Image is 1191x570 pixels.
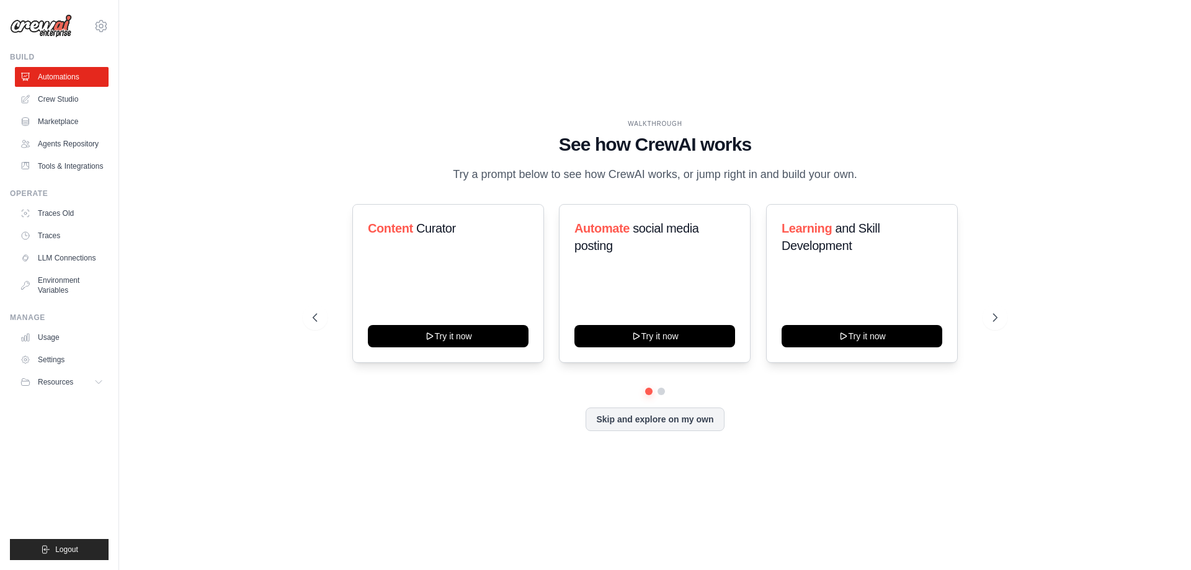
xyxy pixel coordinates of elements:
a: LLM Connections [15,248,109,268]
span: Learning [782,221,832,235]
div: Build [10,52,109,62]
button: Try it now [574,325,735,347]
span: social media posting [574,221,699,252]
span: Content [368,221,413,235]
a: Automations [15,67,109,87]
span: Automate [574,221,630,235]
span: Curator [416,221,456,235]
div: Operate [10,189,109,198]
a: Settings [15,350,109,370]
button: Try it now [368,325,529,347]
button: Logout [10,539,109,560]
button: Try it now [782,325,942,347]
a: Tools & Integrations [15,156,109,176]
p: Try a prompt below to see how CrewAI works, or jump right in and build your own. [447,166,863,184]
a: Environment Variables [15,270,109,300]
a: Agents Repository [15,134,109,154]
span: Resources [38,377,73,387]
div: Manage [10,313,109,323]
a: Crew Studio [15,89,109,109]
button: Skip and explore on my own [586,407,724,431]
div: WALKTHROUGH [313,119,997,128]
span: Logout [55,545,78,554]
a: Usage [15,327,109,347]
h1: See how CrewAI works [313,133,997,156]
img: Logo [10,14,72,38]
a: Traces Old [15,203,109,223]
span: and Skill Development [782,221,880,252]
iframe: Chat Widget [1129,510,1191,570]
a: Marketplace [15,112,109,131]
a: Traces [15,226,109,246]
button: Resources [15,372,109,392]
